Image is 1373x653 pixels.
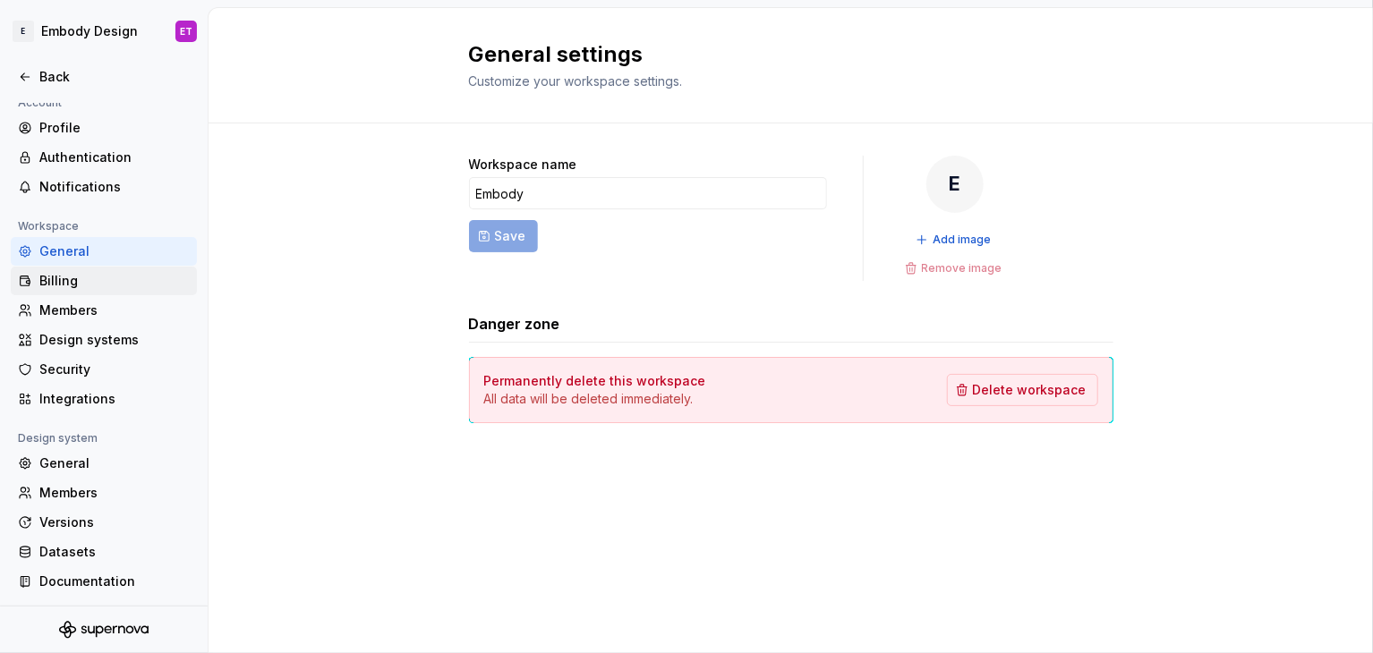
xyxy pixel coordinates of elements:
[11,143,197,172] a: Authentication
[11,508,197,537] a: Versions
[39,68,190,86] div: Back
[39,572,190,590] div: Documentation
[11,385,197,413] a: Integrations
[13,21,34,42] div: E
[484,390,706,408] p: All data will be deleted immediately.
[39,390,190,408] div: Integrations
[926,156,984,213] div: E
[469,73,683,89] span: Customize your workspace settings.
[11,428,105,449] div: Design system
[933,233,991,247] span: Add image
[11,216,86,237] div: Workspace
[11,355,197,384] a: Security
[11,114,197,142] a: Profile
[39,331,190,349] div: Design systems
[39,484,190,502] div: Members
[947,374,1098,406] button: Delete workspace
[39,360,190,378] div: Security
[4,12,204,51] button: EEmbody DesignET
[11,449,197,478] a: General
[11,92,69,114] div: Account
[11,267,197,295] a: Billing
[11,326,197,354] a: Design systems
[11,173,197,201] a: Notifications
[41,22,138,40] div: Embody Design
[11,296,197,325] a: Members
[39,119,190,137] div: Profile
[39,543,190,561] div: Datasets
[973,381,1087,399] span: Delete workspace
[180,24,192,38] div: ET
[39,242,190,260] div: General
[469,156,577,174] label: Workspace name
[39,178,190,196] div: Notifications
[11,538,197,566] a: Datasets
[59,621,149,639] svg: Supernova Logo
[39,272,190,290] div: Billing
[11,237,197,266] a: General
[469,40,1092,69] h2: General settings
[39,513,190,531] div: Versions
[910,227,999,252] button: Add image
[469,313,560,335] h3: Danger zone
[11,567,197,596] a: Documentation
[484,372,706,390] h4: Permanently delete this workspace
[39,454,190,472] div: General
[39,301,190,319] div: Members
[39,148,190,166] div: Authentication
[11,63,197,91] a: Back
[11,479,197,507] a: Members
